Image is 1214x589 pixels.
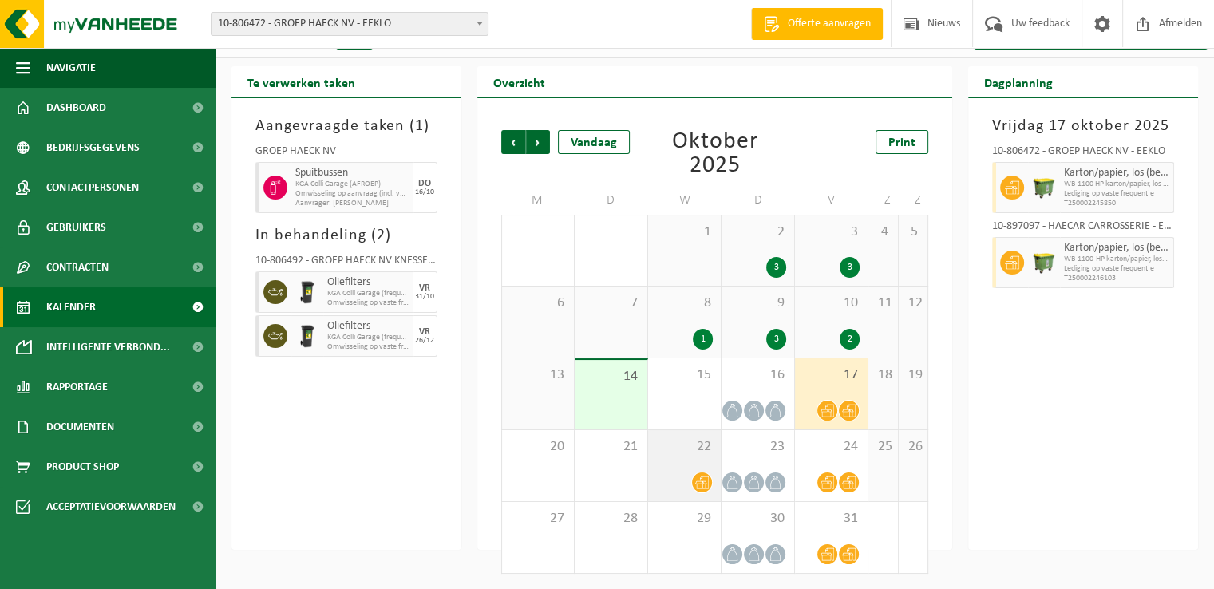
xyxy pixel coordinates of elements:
span: Vorige [501,130,525,154]
span: 12 [907,294,920,312]
h2: Overzicht [477,66,561,97]
span: KGA Colli Garage (frequentie) [327,333,409,342]
span: Volgende [526,130,550,154]
div: DO [418,179,431,188]
div: 10-897097 - HAECAR CARROSSERIE - EEKLO [992,221,1174,237]
span: 5 [907,223,920,241]
td: M [501,186,575,215]
span: T250002245850 [1064,199,1169,208]
span: Dashboard [46,88,106,128]
a: Print [876,130,928,154]
td: W [648,186,722,215]
span: Rapportage [46,367,108,407]
span: 8 [656,294,713,312]
img: WB-1100-HPE-GN-50 [1032,251,1056,275]
img: WB-0240-HPE-BK-01 [295,280,319,304]
span: Product Shop [46,447,119,487]
span: Gebruikers [46,208,106,247]
span: KGA Colli Garage (AFROEP) [295,180,409,189]
img: WB-0240-HPE-BK-01 [295,324,319,348]
span: 2 [377,227,386,243]
div: 26/12 [415,337,434,345]
span: Documenten [46,407,114,447]
span: 29 [656,510,713,528]
span: 10-806472 - GROEP HAECK NV - EEKLO [211,12,488,36]
span: 7 [583,294,639,312]
span: 18 [876,366,889,384]
span: KGA Colli Garage (frequentie) [327,289,409,298]
div: 10-806472 - GROEP HAECK NV - EEKLO [992,146,1174,162]
div: GROEP HAECK NV [255,146,437,162]
td: Z [868,186,898,215]
span: 25 [876,438,889,456]
span: WB-1100 HP karton/papier, los (bedrijven) [1064,180,1169,189]
span: 14 [583,368,639,385]
span: 3 [803,223,860,241]
span: 19 [907,366,920,384]
h3: Vrijdag 17 oktober 2025 [992,114,1174,138]
span: Acceptatievoorwaarden [46,487,176,527]
td: Z [899,186,929,215]
span: 20 [510,438,566,456]
span: Bedrijfsgegevens [46,128,140,168]
div: 3 [840,257,860,278]
span: Lediging op vaste frequentie [1064,264,1169,274]
div: VR [419,283,430,293]
span: Karton/papier, los (bedrijven) [1064,167,1169,180]
span: Intelligente verbond... [46,327,170,367]
span: 15 [656,366,713,384]
span: 6 [510,294,566,312]
span: 31 [803,510,860,528]
span: 21 [583,438,639,456]
span: 4 [876,223,889,241]
span: 2 [730,223,786,241]
img: WB-1100-HPE-GN-51 [1032,176,1056,200]
span: 23 [730,438,786,456]
div: 31/10 [415,293,434,301]
span: Omwisseling op vaste frequentie (incl. verwerking) [327,298,409,308]
span: Omwisseling op aanvraag (incl. verwerking) [295,189,409,199]
div: Vandaag [558,130,630,154]
td: V [795,186,868,215]
span: 17 [803,366,860,384]
span: Oliefilters [327,320,409,333]
span: 13 [510,366,566,384]
span: 28 [583,510,639,528]
span: Offerte aanvragen [784,16,875,32]
span: 10-806472 - GROEP HAECK NV - EEKLO [212,13,488,35]
span: 9 [730,294,786,312]
div: 10-806492 - GROEP HAECK NV KNESSELARE - AALTER [255,255,437,271]
td: D [722,186,795,215]
div: 1 [693,329,713,350]
td: D [575,186,648,215]
span: 16 [730,366,786,384]
span: 22 [656,438,713,456]
span: Kalender [46,287,96,327]
h2: Dagplanning [968,66,1069,97]
div: Oktober 2025 [648,130,781,178]
span: Lediging op vaste frequentie [1064,189,1169,199]
span: 27 [510,510,566,528]
div: VR [419,327,430,337]
span: 1 [656,223,713,241]
span: Spuitbussen [295,167,409,180]
span: WB-1100-HP karton/papier, los (bedrijven) [1064,255,1169,264]
span: Contracten [46,247,109,287]
h2: Te verwerken taken [231,66,371,97]
span: 30 [730,510,786,528]
div: 3 [766,257,786,278]
a: Offerte aanvragen [751,8,883,40]
span: Oliefilters [327,276,409,289]
span: 24 [803,438,860,456]
span: Print [888,136,915,149]
div: 16/10 [415,188,434,196]
span: Navigatie [46,48,96,88]
span: 10 [803,294,860,312]
span: 1 [415,118,424,134]
span: 26 [907,438,920,456]
h3: In behandeling ( ) [255,223,437,247]
div: 3 [766,329,786,350]
div: 2 [840,329,860,350]
span: 11 [876,294,889,312]
h3: Aangevraagde taken ( ) [255,114,437,138]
